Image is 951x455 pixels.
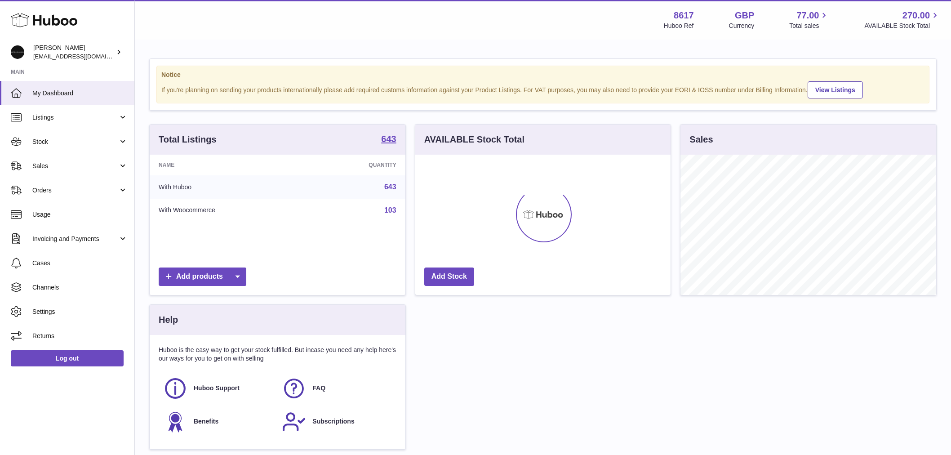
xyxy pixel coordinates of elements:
a: 103 [384,206,396,214]
h3: Help [159,314,178,326]
td: With Huboo [150,175,308,199]
span: Listings [32,113,118,122]
span: Cases [32,259,128,268]
strong: GBP [735,9,754,22]
a: Add Stock [424,268,474,286]
div: If you're planning on sending your products internationally please add required customs informati... [161,80,924,98]
span: FAQ [312,384,325,393]
div: [PERSON_NAME] [33,44,114,61]
a: View Listings [808,81,863,98]
a: Subscriptions [282,410,391,434]
a: 643 [384,183,396,191]
a: Huboo Support [163,376,273,401]
a: Benefits [163,410,273,434]
span: Settings [32,308,128,316]
a: Add products [159,268,246,286]
h3: AVAILABLE Stock Total [424,134,524,146]
span: Channels [32,283,128,292]
td: With Woocommerce [150,199,308,222]
img: internalAdmin-8617@internal.huboo.com [11,45,24,59]
span: 77.00 [796,9,819,22]
div: Currency [729,22,755,30]
span: Invoicing and Payments [32,235,118,243]
span: [EMAIL_ADDRESS][DOMAIN_NAME] [33,53,132,60]
span: Benefits [194,417,218,426]
a: 77.00 Total sales [789,9,829,30]
span: Total sales [789,22,829,30]
strong: Notice [161,71,924,79]
span: Usage [32,210,128,219]
a: Log out [11,350,124,366]
span: Stock [32,138,118,146]
span: Huboo Support [194,384,240,393]
span: Returns [32,332,128,340]
a: 643 [381,134,396,145]
span: Subscriptions [312,417,354,426]
p: Huboo is the easy way to get your stock fulfilled. But incase you need any help here's our ways f... [159,346,396,363]
div: Huboo Ref [664,22,694,30]
span: Orders [32,186,118,195]
th: Name [150,155,308,175]
span: AVAILABLE Stock Total [864,22,940,30]
span: My Dashboard [32,89,128,98]
a: FAQ [282,376,391,401]
strong: 8617 [674,9,694,22]
h3: Total Listings [159,134,217,146]
h3: Sales [689,134,713,146]
a: 270.00 AVAILABLE Stock Total [864,9,940,30]
span: Sales [32,162,118,170]
span: 270.00 [902,9,930,22]
th: Quantity [308,155,405,175]
strong: 643 [381,134,396,143]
